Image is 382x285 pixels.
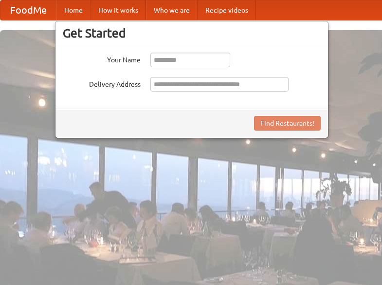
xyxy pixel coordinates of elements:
[254,116,321,131] button: Find Restaurants!
[56,0,91,20] a: Home
[198,0,256,20] a: Recipe videos
[0,0,56,20] a: FoodMe
[91,0,146,20] a: How it works
[63,26,321,40] h3: Get Started
[146,0,198,20] a: Who we are
[63,53,141,65] label: Your Name
[63,77,141,89] label: Delivery Address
